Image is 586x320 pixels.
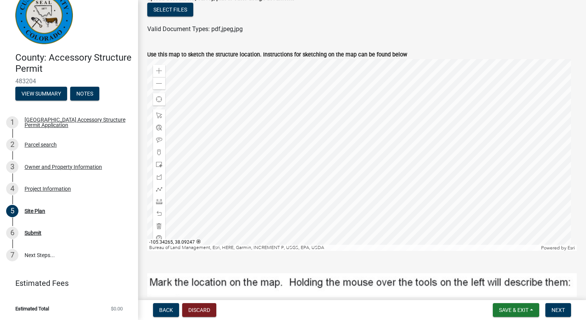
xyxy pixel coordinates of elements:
[147,3,193,16] button: Select files
[15,91,67,97] wm-modal-confirm: Summary
[568,245,575,251] a: Esri
[539,245,577,251] div: Powered by
[6,116,18,129] div: 1
[6,227,18,239] div: 6
[182,303,216,317] button: Discard
[551,307,565,313] span: Next
[15,87,67,101] button: View Summary
[15,306,49,311] span: Estimated Total
[25,117,126,128] div: [GEOGRAPHIC_DATA] Accessory Structure Permit Application
[70,87,99,101] button: Notes
[147,245,539,251] div: Bureau of Land Management, Esri, HERE, Garmin, INCREMENT P, USGS, EPA, USDA
[147,52,407,58] label: Use this map to sketch the structure location. Instructions for sketching on the map can be found...
[111,306,123,311] span: $0.00
[6,183,18,195] div: 4
[25,142,57,147] div: Parcel search
[493,303,539,317] button: Save & Exit
[25,186,71,191] div: Project Information
[147,25,243,33] span: Valid Document Types: pdf,jpeg,jpg
[25,208,45,214] div: Site Plan
[25,164,102,170] div: Owner and Property Information
[6,161,18,173] div: 3
[70,91,99,97] wm-modal-confirm: Notes
[545,303,571,317] button: Next
[25,230,41,236] div: Submit
[15,78,123,85] span: 483204
[159,307,173,313] span: Back
[6,275,126,291] a: Estimated Fees
[153,303,179,317] button: Back
[15,52,132,74] h4: County: Accessory Structure Permit
[153,65,165,77] div: Zoom in
[6,139,18,151] div: 2
[499,307,528,313] span: Save & Exit
[153,93,165,106] div: Find my location
[6,205,18,217] div: 5
[153,77,165,89] div: Zoom out
[6,249,18,261] div: 7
